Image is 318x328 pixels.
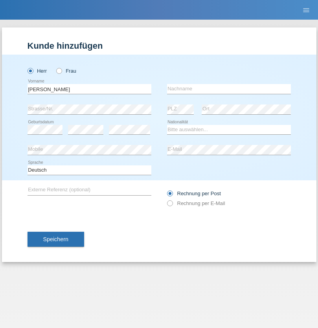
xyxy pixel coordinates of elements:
[167,200,172,210] input: Rechnung per E-Mail
[298,7,314,12] a: menu
[56,68,76,74] label: Frau
[28,232,84,247] button: Speichern
[167,200,225,206] label: Rechnung per E-Mail
[167,191,172,200] input: Rechnung per Post
[43,236,68,242] span: Speichern
[302,6,310,14] i: menu
[56,68,61,73] input: Frau
[28,68,33,73] input: Herr
[28,41,291,51] h1: Kunde hinzufügen
[28,68,47,74] label: Herr
[167,191,221,196] label: Rechnung per Post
